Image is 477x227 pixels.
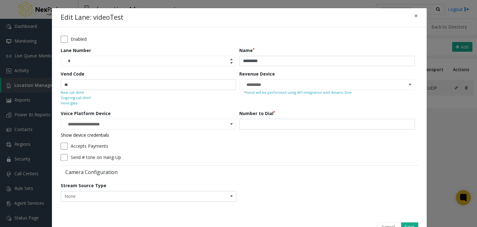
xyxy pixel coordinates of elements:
[71,143,108,149] label: Accepts Payments
[61,90,84,95] small: New call dtmf
[71,36,87,42] label: Enabled
[244,90,410,95] small: Vend will be performed using API integration with Amano One
[239,110,275,117] label: Number to Dial
[227,56,236,61] span: Increase value
[61,132,109,138] a: Show device credentials
[61,169,238,176] label: Camera Configuration
[227,61,236,66] span: Decrease value
[239,71,275,77] label: Revenue Device
[410,8,422,24] button: Close
[61,182,106,189] label: Stream Source Type
[239,47,255,54] label: Name
[414,11,418,20] span: ×
[61,71,84,77] label: Vend Code
[61,13,124,23] h4: Edit Lane: videoTest
[71,154,121,161] label: Send # tone on Hang-Up
[61,110,111,117] label: Voice Platform Device
[61,95,91,101] small: Ongoing call dtmf
[61,47,91,54] label: Lane Number
[61,191,201,201] span: None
